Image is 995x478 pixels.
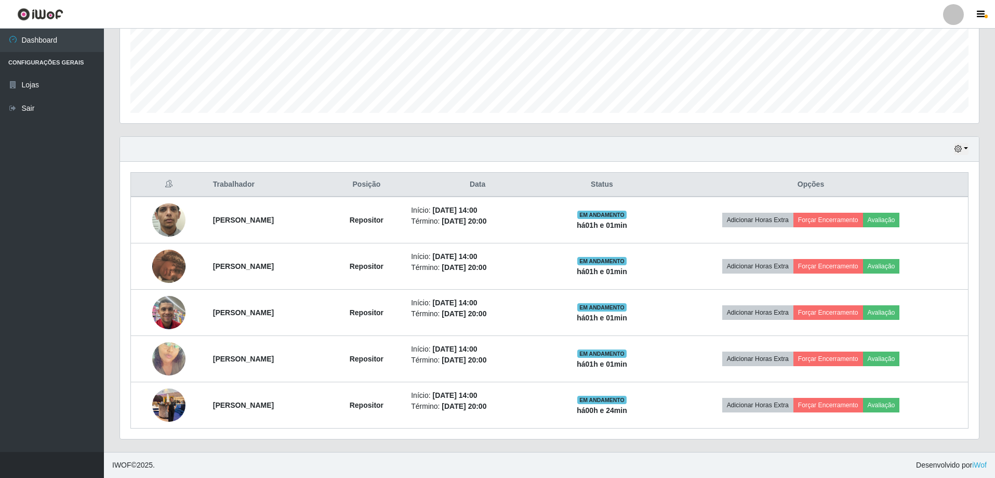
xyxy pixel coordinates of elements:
strong: [PERSON_NAME] [213,216,274,224]
button: Adicionar Horas Extra [722,352,793,366]
button: Adicionar Horas Extra [722,259,793,274]
img: 1747894818332.jpeg [152,183,185,257]
img: CoreUI Logo [17,8,63,21]
button: Adicionar Horas Extra [722,398,793,412]
strong: Repositor [350,355,383,363]
strong: [PERSON_NAME] [213,355,274,363]
time: [DATE] 14:00 [432,252,477,261]
button: Adicionar Horas Extra [722,305,793,320]
strong: Repositor [350,308,383,317]
strong: Repositor [350,262,383,270]
button: Avaliação [863,213,900,227]
button: Adicionar Horas Extra [722,213,793,227]
li: Início: [411,344,544,355]
li: Término: [411,401,544,412]
th: Data [405,173,550,197]
img: 1754928869787.jpeg [152,329,185,389]
button: Avaliação [863,352,900,366]
time: [DATE] 20:00 [442,402,486,410]
li: Término: [411,262,544,273]
span: EM ANDAMENTO [577,396,627,404]
time: [DATE] 20:00 [442,263,486,272]
button: Avaliação [863,259,900,274]
span: EM ANDAMENTO [577,303,627,312]
time: [DATE] 14:00 [432,391,477,399]
span: EM ANDAMENTO [577,350,627,358]
time: [DATE] 20:00 [442,356,486,364]
li: Início: [411,205,544,216]
strong: [PERSON_NAME] [213,401,274,409]
th: Opções [654,173,968,197]
span: EM ANDAMENTO [577,257,627,265]
th: Status [550,173,654,197]
th: Trabalhador [207,173,328,197]
button: Avaliação [863,398,900,412]
button: Avaliação [863,305,900,320]
strong: há 01 h e 01 min [577,314,627,322]
strong: Repositor [350,216,383,224]
img: 1750642029991.jpeg [152,249,185,283]
strong: há 00 h e 24 min [577,406,627,415]
span: IWOF [112,461,131,469]
span: EM ANDAMENTO [577,211,627,219]
button: Forçar Encerramento [793,213,863,227]
li: Término: [411,216,544,227]
time: [DATE] 14:00 [432,345,477,353]
strong: há 01 h e 01 min [577,267,627,276]
strong: [PERSON_NAME] [213,262,274,270]
span: Desenvolvido por [916,460,987,471]
button: Forçar Encerramento [793,352,863,366]
a: iWof [972,461,987,469]
li: Término: [411,308,544,319]
th: Posição [328,173,405,197]
li: Início: [411,251,544,262]
li: Início: [411,298,544,308]
span: © 2025 . [112,460,155,471]
button: Forçar Encerramento [793,305,863,320]
strong: Repositor [350,401,383,409]
time: [DATE] 14:00 [432,206,477,214]
img: 1755095833793.jpeg [152,383,185,427]
button: Forçar Encerramento [793,259,863,274]
li: Início: [411,390,544,401]
time: [DATE] 14:00 [432,299,477,307]
strong: há 01 h e 01 min [577,221,627,229]
button: Forçar Encerramento [793,398,863,412]
li: Término: [411,355,544,366]
time: [DATE] 20:00 [442,217,486,225]
img: 1752676731308.jpeg [152,290,185,334]
strong: há 01 h e 01 min [577,360,627,368]
strong: [PERSON_NAME] [213,308,274,317]
time: [DATE] 20:00 [442,309,486,318]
